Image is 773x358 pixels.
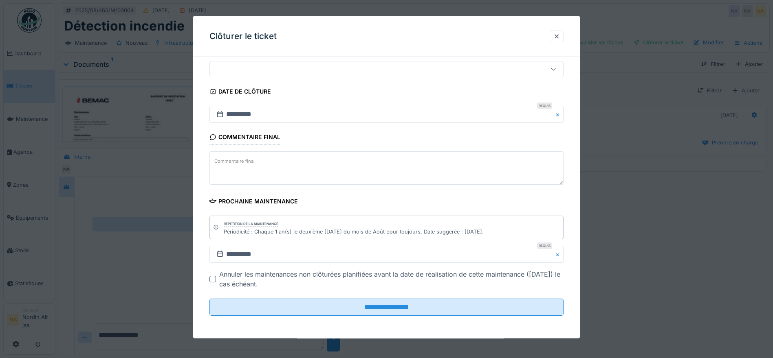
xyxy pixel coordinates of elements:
[555,106,564,123] button: Close
[555,246,564,263] button: Close
[209,131,280,145] div: Commentaire final
[209,31,277,41] h3: Clôturer le ticket
[224,221,278,227] div: Répétition de la maintenance
[219,269,564,289] div: Annuler les maintenances non clôturées planifiées avant la date de réalisation de cette maintenan...
[224,228,484,236] div: Périodicité : Chaque 1 an(s) le deuxième [DATE] du mois de Août pour toujours. Date suggérée : [D...
[213,156,256,166] label: Commentaire final
[537,242,552,249] div: Requis
[209,85,271,99] div: Date de clôture
[537,103,552,109] div: Requis
[209,195,298,209] div: Prochaine maintenance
